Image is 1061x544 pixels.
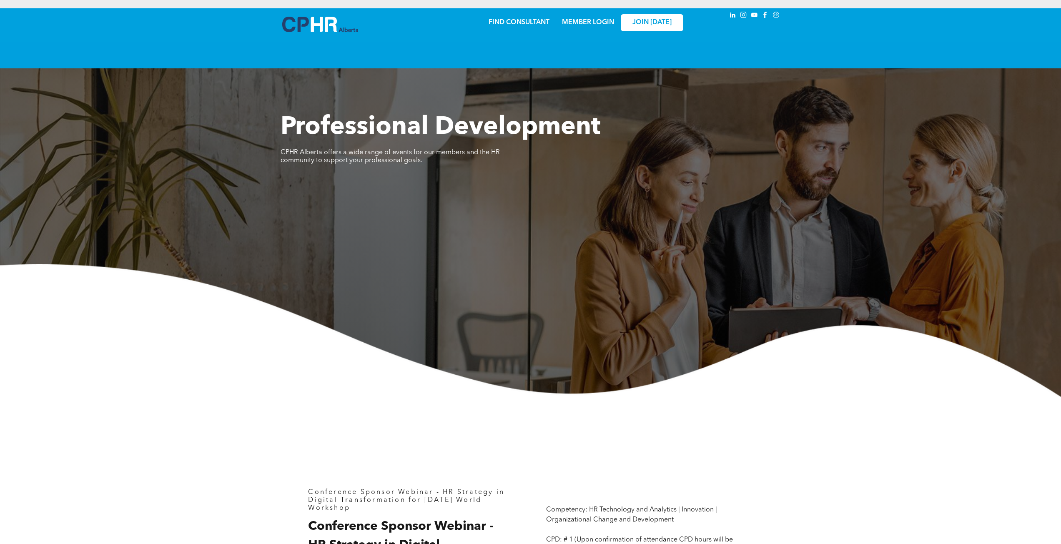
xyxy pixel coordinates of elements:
[281,115,600,140] span: Professional Development
[739,10,748,22] a: instagram
[308,505,350,511] span: Workshop
[308,489,504,504] span: Conference Sponsor Webinar - HR Strategy in Digital Transformation for [DATE] World
[750,10,759,22] a: youtube
[562,19,614,26] a: MEMBER LOGIN
[761,10,770,22] a: facebook
[282,17,358,32] img: A blue and white logo for cp alberta
[772,10,781,22] a: Social network
[281,149,500,164] span: CPHR Alberta offers a wide range of events for our members and the HR community to support your p...
[728,10,737,22] a: linkedin
[489,19,549,26] a: FIND CONSULTANT
[632,19,672,27] span: JOIN [DATE]
[621,14,683,31] a: JOIN [DATE]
